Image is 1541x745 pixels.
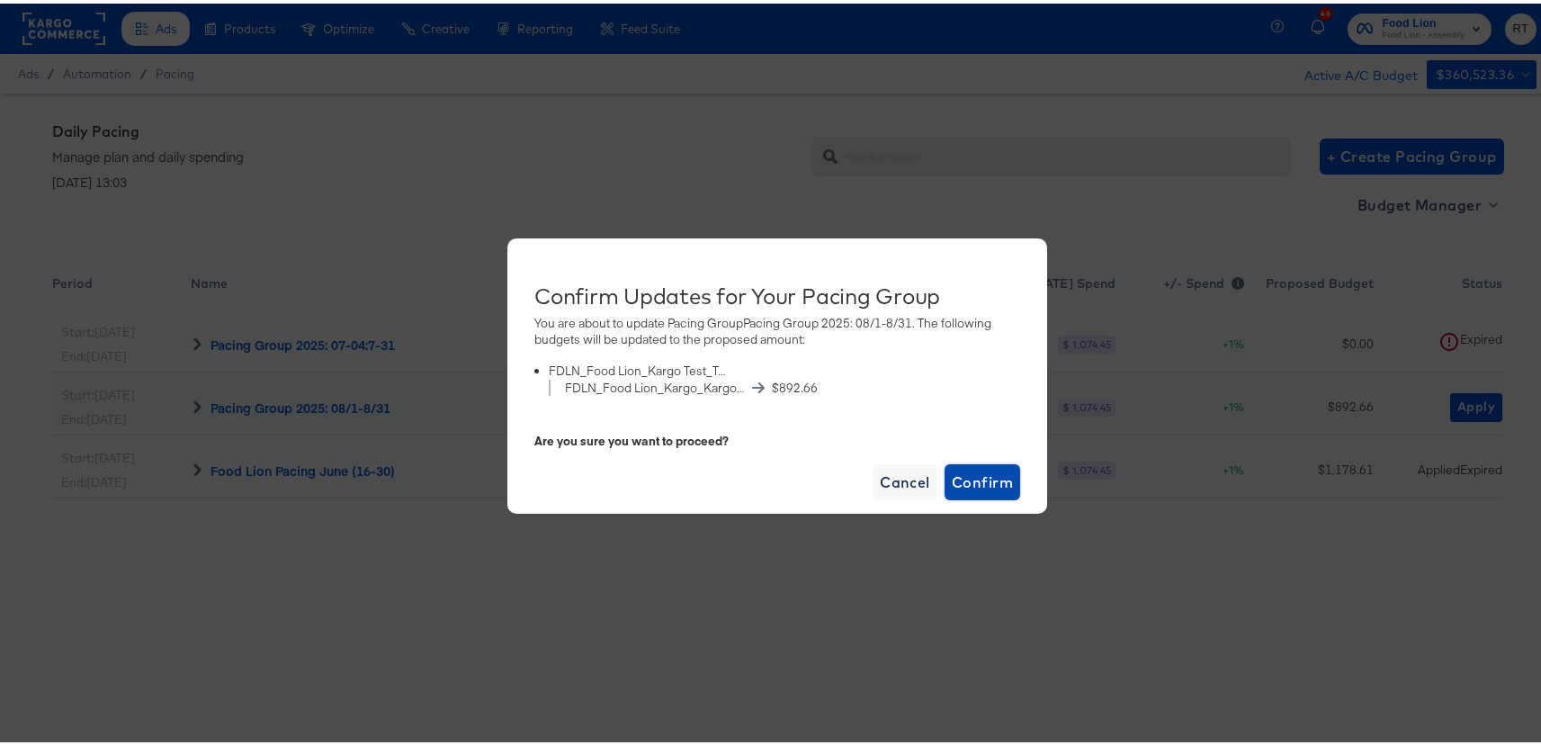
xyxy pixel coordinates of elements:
button: Confirm [945,461,1020,497]
div: Are you sure you want to proceed? [534,429,1020,446]
button: Cancel [873,461,937,497]
div: Confirm Updates for Your Pacing Group [534,280,1020,305]
span: $ 892.66 [772,376,818,393]
span: FDLN_Food Lion_Kargo_Kargo Test Budgeting_Traffic_Incremental_March_3.1.25_3.31.25 [565,376,745,393]
span: Cancel [880,466,930,491]
div: FDLN_Food Lion_Kargo Test_Traffic_Brand Initiative_March_3.1.25-3.31.25 [549,359,729,376]
span: Confirm [952,466,1013,491]
div: You are about to update Pacing Group Pacing Group 2025: 08/1-8/31 . The following budgets will be... [534,311,1020,407]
